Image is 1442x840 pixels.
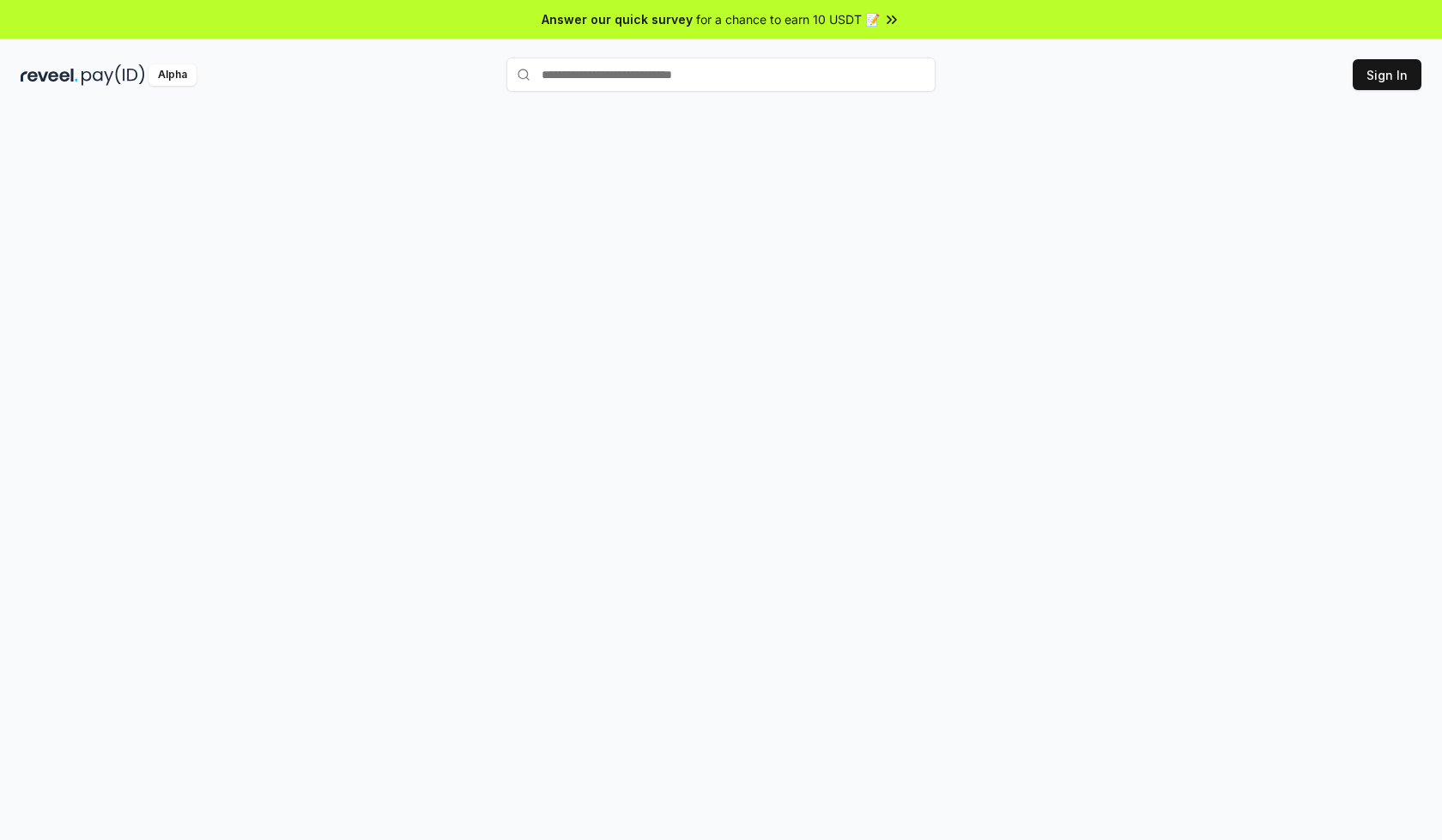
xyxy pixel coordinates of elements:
[21,64,78,86] img: reveel_dark
[696,10,880,28] span: for a chance to earn 10 USDT 📝
[542,10,693,28] span: Answer our quick survey
[1353,59,1421,90] button: Sign In
[148,64,197,86] div: Alpha
[82,64,145,86] img: pay_id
